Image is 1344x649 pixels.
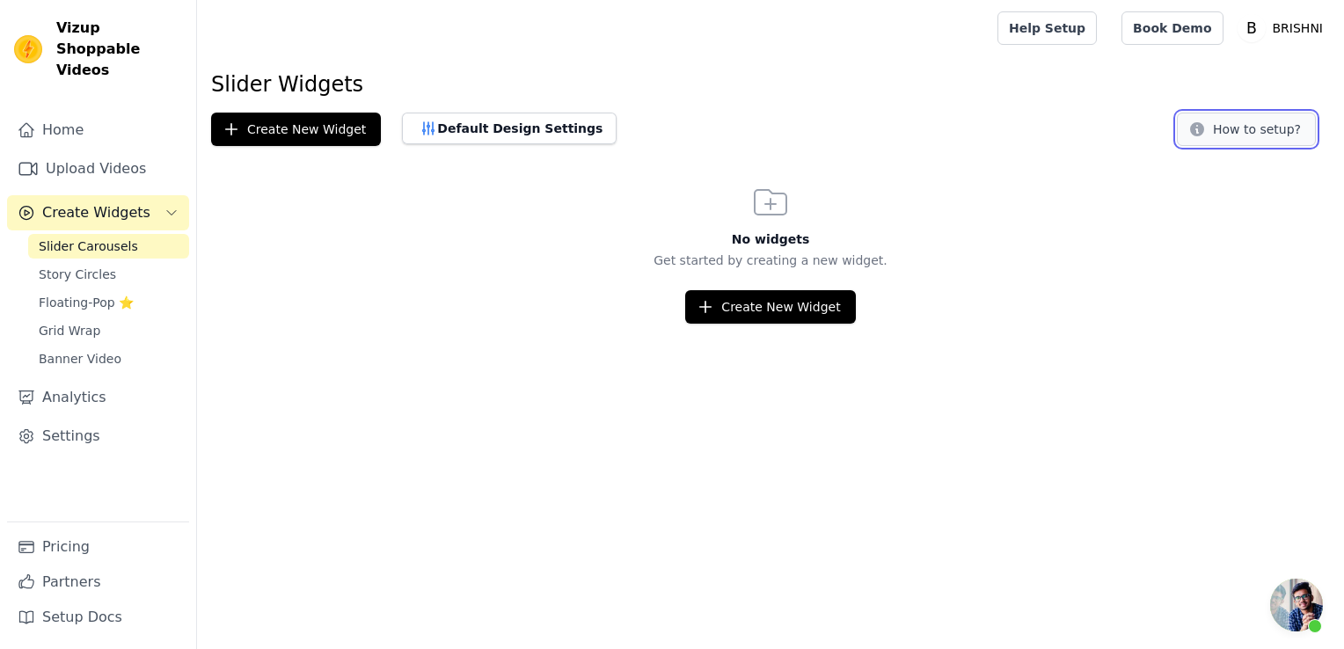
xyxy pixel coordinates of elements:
[1177,113,1316,146] button: How to setup?
[1270,579,1323,631] a: Open chat
[685,290,855,324] button: Create New Widget
[197,252,1344,269] p: Get started by creating a new widget.
[7,195,189,230] button: Create Widgets
[42,202,150,223] span: Create Widgets
[56,18,182,81] span: Vizup Shoppable Videos
[7,151,189,186] a: Upload Videos
[211,70,1330,98] h1: Slider Widgets
[1246,19,1257,37] text: B
[197,230,1344,248] h3: No widgets
[28,290,189,315] a: Floating-Pop ⭐
[7,419,189,454] a: Settings
[39,350,121,368] span: Banner Video
[7,380,189,415] a: Analytics
[7,565,189,600] a: Partners
[39,266,116,283] span: Story Circles
[1266,12,1330,44] p: BRISHNI
[39,237,138,255] span: Slider Carousels
[997,11,1097,45] a: Help Setup
[1238,12,1330,44] button: B BRISHNI
[211,113,381,146] button: Create New Widget
[402,113,617,144] button: Default Design Settings
[1121,11,1223,45] a: Book Demo
[28,318,189,343] a: Grid Wrap
[14,35,42,63] img: Vizup
[7,529,189,565] a: Pricing
[39,294,134,311] span: Floating-Pop ⭐
[7,600,189,635] a: Setup Docs
[7,113,189,148] a: Home
[39,322,100,339] span: Grid Wrap
[28,262,189,287] a: Story Circles
[28,234,189,259] a: Slider Carousels
[28,346,189,371] a: Banner Video
[1177,125,1316,142] a: How to setup?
